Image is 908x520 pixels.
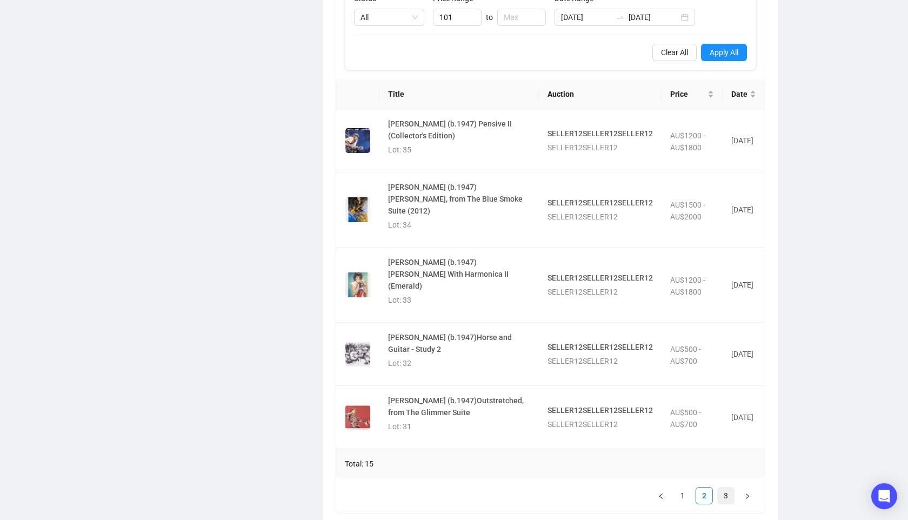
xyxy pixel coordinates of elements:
[670,88,705,100] span: Price
[670,130,714,154] div: AU$1200 - AU$1800
[548,286,653,298] div: SELLER12SELLER12
[345,128,370,153] img: 35_1.jpg
[360,9,418,25] span: All
[696,487,713,504] li: 2
[388,258,509,290] a: [PERSON_NAME] (b.1947)[PERSON_NAME] With Harmonica II (Emerald)
[548,211,653,223] div: SELLER12SELLER12
[388,219,411,231] p: Lot: 34
[388,333,512,354] a: [PERSON_NAME] (b.1947)Horse and Guitar - Study 2
[548,142,653,154] div: SELLER12SELLER12
[616,13,624,22] span: to
[739,487,756,504] li: Next Page
[701,44,747,61] button: Apply All
[616,13,624,22] span: swap-right
[345,272,370,297] img: 33_1.jpg
[388,357,411,369] p: Lot: 32
[661,46,688,58] span: Clear All
[674,487,691,504] li: 1
[388,183,523,215] a: [PERSON_NAME] (b.1947)[PERSON_NAME], from The Blue Smoke Suite (2012)
[548,355,653,367] div: SELLER12SELLER12
[629,11,679,23] input: End
[670,406,714,430] div: AU$500 - AU$700
[731,413,753,422] span: [DATE]
[744,493,751,499] span: right
[662,79,723,109] th: Price
[388,294,411,306] p: Lot: 33
[739,487,756,504] button: right
[731,136,753,145] span: [DATE]
[548,197,653,209] h4: SELLER12SELLER12SELLER12
[388,396,524,417] a: [PERSON_NAME] (b.1947)Outstretched, from The Glimmer Suite
[670,343,714,367] div: AU$500 - AU$700
[539,79,662,109] th: Auction
[548,128,653,139] h4: SELLER12SELLER12SELLER12
[652,487,670,504] li: Previous Page
[433,9,546,26] div: to
[388,144,411,156] p: Lot: 35
[345,342,370,366] img: 32_1.jpg
[717,487,735,504] li: 3
[871,483,897,509] div: Open Intercom Messenger
[345,405,370,430] img: 31_1.jpg
[731,350,753,358] span: [DATE]
[345,197,370,222] img: 34_1.jpg
[670,274,714,298] div: AU$1200 - AU$1800
[652,44,697,61] button: Clear All
[336,449,765,478] div: Total: 15
[379,79,539,109] th: Title
[670,199,714,223] div: AU$1500 - AU$2000
[433,9,481,25] input: Min
[548,272,653,284] h4: SELLER12SELLER12SELLER12
[731,88,747,100] span: Date
[675,488,691,504] a: 1
[658,493,664,499] span: left
[561,11,611,23] input: Start
[548,404,653,416] h4: SELLER12SELLER12SELLER12
[498,9,545,25] input: Max
[548,341,653,353] h4: SELLER12SELLER12SELLER12
[388,119,512,140] a: [PERSON_NAME] (b.1947) Pensive II (Collector's Edition)
[723,79,765,109] th: Date
[718,488,734,504] a: 3
[710,46,738,58] span: Apply All
[388,421,411,432] p: Lot: 31
[731,281,753,289] span: [DATE]
[548,418,653,430] div: SELLER12SELLER12
[696,488,712,504] a: 2
[652,487,670,504] button: left
[731,205,753,214] span: [DATE]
